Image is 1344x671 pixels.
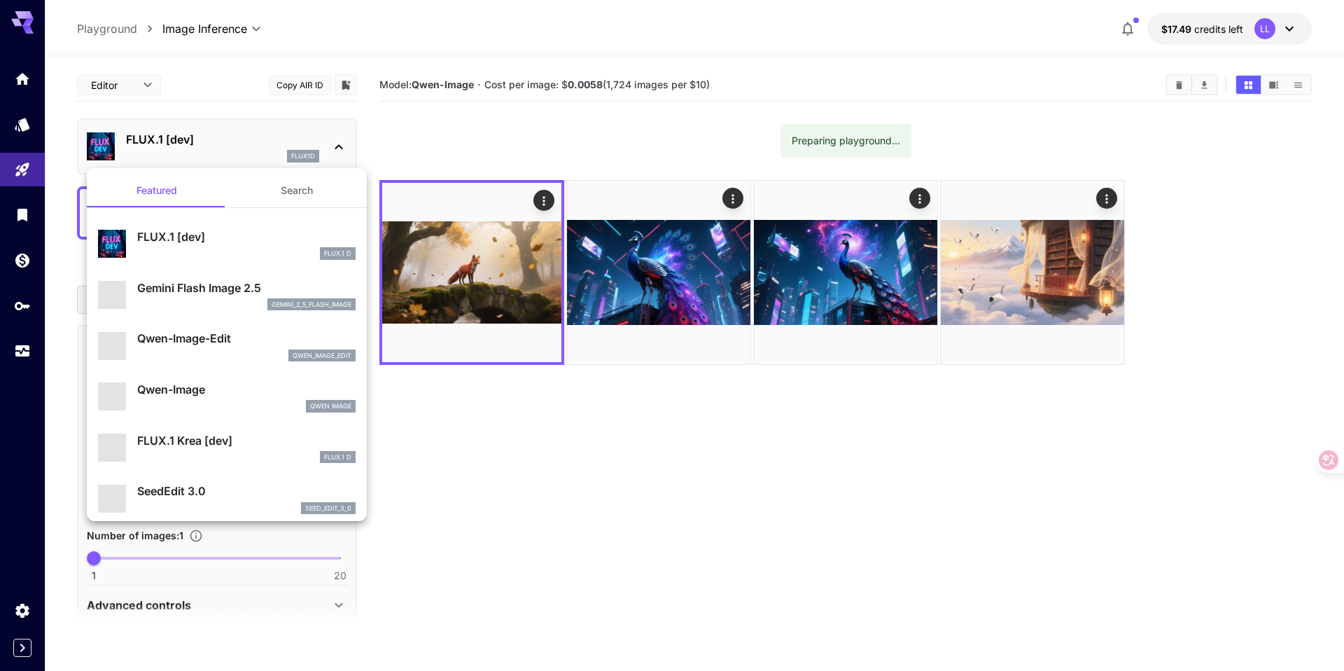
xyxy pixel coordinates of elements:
[305,504,351,513] p: seed_edit_3_0
[98,274,356,317] div: Gemini Flash Image 2.5gemini_2_5_flash_image
[227,174,367,207] button: Search
[98,324,356,367] div: Qwen-Image-Editqwen_image_edit
[137,432,356,449] p: FLUX.1 Krea [dev]
[98,477,356,520] div: SeedEdit 3.0seed_edit_3_0
[310,401,351,411] p: Qwen Image
[87,174,227,207] button: Featured
[98,223,356,265] div: FLUX.1 [dev]FLUX.1 D
[137,228,356,245] p: FLUX.1 [dev]
[293,351,351,361] p: qwen_image_edit
[324,249,351,258] p: FLUX.1 D
[137,330,356,347] p: Qwen-Image-Edit
[137,279,356,296] p: Gemini Flash Image 2.5
[137,381,356,398] p: Qwen-Image
[98,375,356,418] div: Qwen-ImageQwen Image
[98,427,356,469] div: FLUX.1 Krea [dev]FLUX.1 D
[137,483,356,499] p: SeedEdit 3.0
[324,452,351,462] p: FLUX.1 D
[272,300,351,310] p: gemini_2_5_flash_image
